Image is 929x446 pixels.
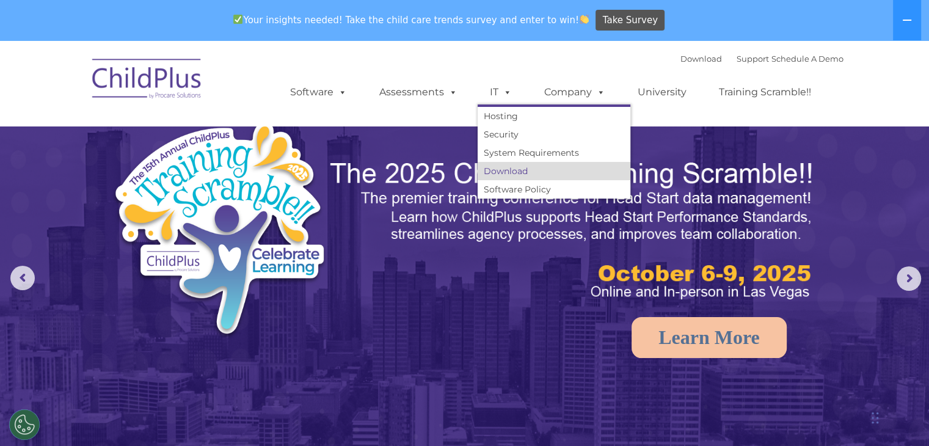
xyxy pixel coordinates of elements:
[228,8,594,32] span: Your insights needed! Take the child care trends survey and enter to win!
[737,54,769,64] a: Support
[9,409,40,440] button: Cookies Settings
[596,10,665,31] a: Take Survey
[478,80,524,104] a: IT
[478,144,630,162] a: System Requirements
[478,107,630,125] a: Hosting
[367,80,470,104] a: Assessments
[625,80,699,104] a: University
[680,54,722,64] a: Download
[170,131,222,140] span: Phone number
[868,387,929,446] iframe: Chat Widget
[603,10,658,31] span: Take Survey
[680,54,843,64] font: |
[233,15,242,24] img: ✅
[532,80,618,104] a: Company
[478,162,630,180] a: Download
[872,400,879,436] div: Drag
[478,180,630,199] a: Software Policy
[580,15,589,24] img: 👏
[170,81,207,90] span: Last name
[771,54,843,64] a: Schedule A Demo
[478,125,630,144] a: Security
[86,50,208,111] img: ChildPlus by Procare Solutions
[278,80,359,104] a: Software
[632,317,787,358] a: Learn More
[707,80,823,104] a: Training Scramble!!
